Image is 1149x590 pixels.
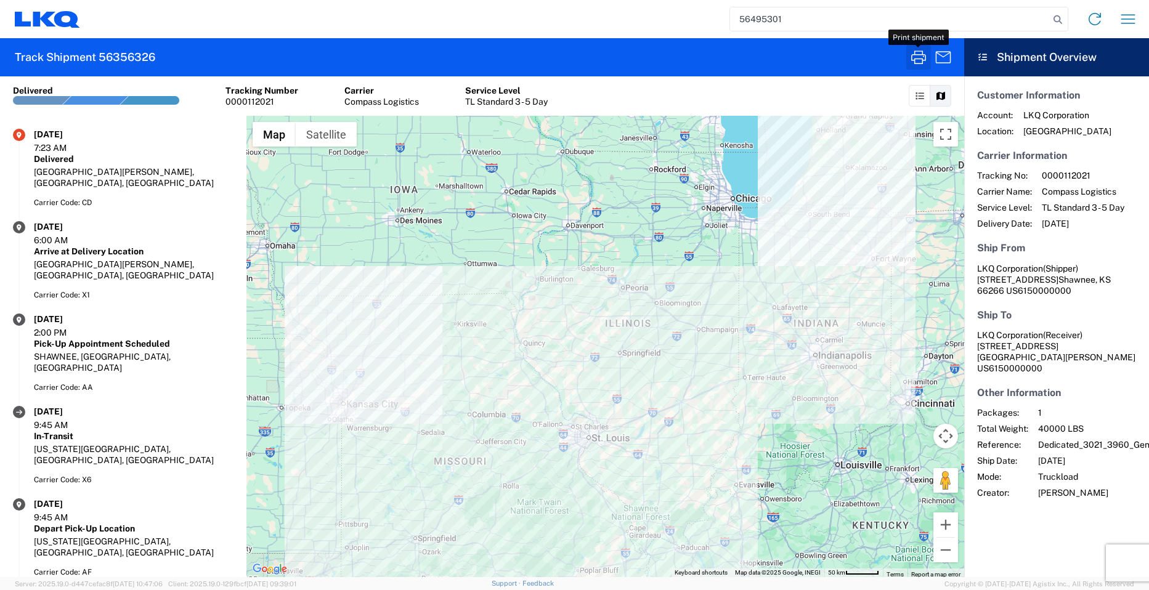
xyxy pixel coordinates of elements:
input: Shipment, tracking or reference number [730,7,1049,31]
div: Depart Pick-Up Location [34,523,233,534]
div: SHAWNEE, [GEOGRAPHIC_DATA], [GEOGRAPHIC_DATA] [34,351,233,373]
div: 7:23 AM [34,142,95,153]
h5: Ship To [977,309,1136,321]
div: [DATE] [34,498,95,509]
button: Map camera controls [933,424,958,448]
div: [GEOGRAPHIC_DATA][PERSON_NAME], [GEOGRAPHIC_DATA], [GEOGRAPHIC_DATA] [34,259,233,281]
button: Zoom out [933,538,958,562]
button: Show satellite imagery [296,122,357,147]
a: Feedback [522,580,554,587]
h5: Customer Information [977,89,1136,101]
div: Carrier [344,85,419,96]
span: [STREET_ADDRESS] [977,275,1058,285]
span: (Shipper) [1043,264,1078,273]
div: Arrive at Delivery Location [34,246,233,257]
span: Reference: [977,439,1028,450]
span: Compass Logistics [1042,186,1124,197]
span: 6150000000 [1018,286,1071,296]
button: Zoom in [933,512,958,537]
div: Carrier Code: AA [34,382,233,393]
span: TL Standard 3 - 5 Day [1042,202,1124,213]
span: Total Weight: [977,423,1028,434]
span: Mode: [977,471,1028,482]
span: Account: [977,110,1013,121]
span: [DATE] 10:47:06 [113,580,163,588]
address: [GEOGRAPHIC_DATA][PERSON_NAME] US [977,329,1136,374]
div: [DATE] [34,406,95,417]
span: Copyright © [DATE]-[DATE] Agistix Inc., All Rights Reserved [944,578,1134,589]
a: Terms [887,571,904,578]
span: Creator: [977,487,1028,498]
span: 6150000000 [989,363,1042,373]
div: Carrier Code: CD [34,197,233,208]
span: Location: [977,126,1013,137]
div: 0000112021 [225,96,298,107]
div: [US_STATE][GEOGRAPHIC_DATA], [GEOGRAPHIC_DATA], [GEOGRAPHIC_DATA] [34,443,233,466]
div: TL Standard 3 - 5 Day [465,96,548,107]
button: Keyboard shortcuts [675,568,728,577]
span: LKQ Corporation [1023,110,1111,121]
a: Support [492,580,522,587]
button: Show street map [253,122,296,147]
div: Carrier Code: X6 [34,474,233,485]
span: Client: 2025.19.0-129fbcf [168,580,296,588]
img: Google [250,561,290,577]
h5: Carrier Information [977,150,1136,161]
div: Carrier Code: AF [34,567,233,578]
address: Shawnee, KS 66266 US [977,263,1136,296]
span: Map data ©2025 Google, INEGI [735,569,821,576]
div: Tracking Number [225,85,298,96]
div: [GEOGRAPHIC_DATA][PERSON_NAME], [GEOGRAPHIC_DATA], [GEOGRAPHIC_DATA] [34,166,233,188]
div: [DATE] [34,221,95,232]
div: Carrier Code: X1 [34,289,233,301]
a: Report a map error [911,571,960,578]
span: LKQ Corporation [977,264,1043,273]
span: Ship Date: [977,455,1028,466]
div: [DATE] [34,313,95,325]
span: [DATE] [1042,218,1124,229]
header: Shipment Overview [964,38,1149,76]
h5: Ship From [977,242,1136,254]
span: 0000112021 [1042,170,1124,181]
span: Packages: [977,407,1028,418]
h2: Track Shipment 56356326 [15,50,155,65]
span: Server: 2025.19.0-d447cefac8f [15,580,163,588]
span: Service Level: [977,202,1032,213]
button: Drag Pegman onto the map to open Street View [933,468,958,493]
span: LKQ Corporation [STREET_ADDRESS] [977,330,1082,351]
div: 2:00 PM [34,327,95,338]
button: Map Scale: 50 km per 51 pixels [824,568,883,577]
div: Compass Logistics [344,96,419,107]
div: Service Level [465,85,548,96]
div: 9:45 AM [34,419,95,430]
span: Delivery Date: [977,218,1032,229]
div: Delivered [13,85,53,96]
span: [DATE] 09:39:01 [246,580,296,588]
span: (Receiver) [1043,330,1082,340]
a: Open this area in Google Maps (opens a new window) [250,561,290,577]
div: In-Transit [34,430,233,442]
div: 6:00 AM [34,235,95,246]
button: Toggle fullscreen view [933,122,958,147]
div: 9:45 AM [34,512,95,523]
span: 50 km [828,569,845,576]
h5: Other Information [977,387,1136,398]
div: [US_STATE][GEOGRAPHIC_DATA], [GEOGRAPHIC_DATA], [GEOGRAPHIC_DATA] [34,536,233,558]
span: [GEOGRAPHIC_DATA] [1023,126,1111,137]
div: Delivered [34,153,233,164]
div: [DATE] [34,129,95,140]
span: Carrier Name: [977,186,1032,197]
div: Pick-Up Appointment Scheduled [34,338,233,349]
span: Tracking No: [977,170,1032,181]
